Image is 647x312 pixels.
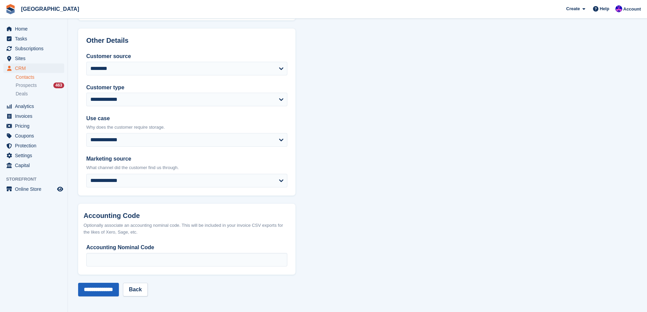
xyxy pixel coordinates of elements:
a: menu [3,44,64,53]
span: Prospects [16,82,37,89]
span: Invoices [15,111,56,121]
a: menu [3,121,64,131]
p: Why does the customer require storage. [86,124,287,131]
a: menu [3,111,64,121]
span: Home [15,24,56,34]
a: Contacts [16,74,64,80]
a: menu [3,151,64,160]
span: CRM [15,63,56,73]
span: Deals [16,91,28,97]
div: Optionally associate an accounting nominal code. This will be included in your invoice CSV export... [84,222,290,235]
label: Use case [86,114,287,123]
a: Preview store [56,185,64,193]
label: Accounting Nominal Code [86,243,287,252]
span: Settings [15,151,56,160]
div: 463 [53,82,64,88]
img: Ivan Gačić [615,5,622,12]
span: Create [566,5,580,12]
label: Customer type [86,84,287,92]
a: menu [3,184,64,194]
span: Coupons [15,131,56,141]
span: Storefront [6,176,68,183]
a: [GEOGRAPHIC_DATA] [18,3,82,15]
p: What channel did the customer find us through. [86,164,287,171]
h2: Accounting Code [84,212,290,220]
span: Online Store [15,184,56,194]
img: stora-icon-8386f47178a22dfd0bd8f6a31ec36ba5ce8667c1dd55bd0f319d3a0aa187defe.svg [5,4,16,14]
a: Back [123,283,147,296]
label: Marketing source [86,155,287,163]
a: menu [3,131,64,141]
a: menu [3,54,64,63]
a: menu [3,34,64,43]
span: Help [600,5,609,12]
a: menu [3,24,64,34]
a: menu [3,161,64,170]
span: Analytics [15,102,56,111]
a: Prospects 463 [16,82,64,89]
h2: Other Details [86,37,287,44]
a: menu [3,141,64,150]
span: Protection [15,141,56,150]
a: menu [3,63,64,73]
span: Tasks [15,34,56,43]
label: Customer source [86,52,287,60]
span: Sites [15,54,56,63]
a: menu [3,102,64,111]
span: Subscriptions [15,44,56,53]
span: Capital [15,161,56,170]
a: Deals [16,90,64,97]
span: Account [623,6,641,13]
span: Pricing [15,121,56,131]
